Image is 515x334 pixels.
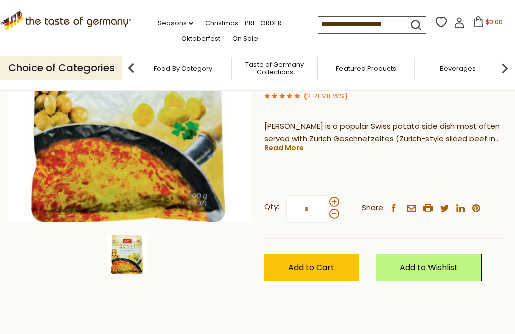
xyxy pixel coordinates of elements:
span: $0.00 [486,18,503,26]
a: 2 Reviews [307,91,345,102]
a: Read More [264,143,304,153]
a: Taste of Germany Collections [234,61,315,76]
img: previous arrow [121,58,141,78]
a: On Sale [232,33,258,44]
span: ( ) [304,91,348,101]
span: Add to Cart [288,262,334,273]
img: Swiss Delice Original Potato Roesti 17.6 oz [107,234,147,274]
a: Christmas - PRE-ORDER [205,18,282,29]
a: Food By Category [154,65,212,72]
button: Add to Cart [264,254,359,281]
button: $0.00 [467,16,509,31]
a: Add to Wishlist [376,254,482,281]
strong: Qty: [264,201,279,213]
img: next arrow [495,58,515,78]
span: Share: [362,202,385,214]
p: [PERSON_NAME] is a popular Swiss potato side dish most often served with Zurich Geschnetzeltes (Z... [264,120,507,145]
a: Seasons [158,18,193,29]
a: Featured Products [336,65,396,72]
a: Beverages [440,65,476,72]
input: Qty: [286,195,327,223]
a: Oktoberfest [181,33,220,44]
